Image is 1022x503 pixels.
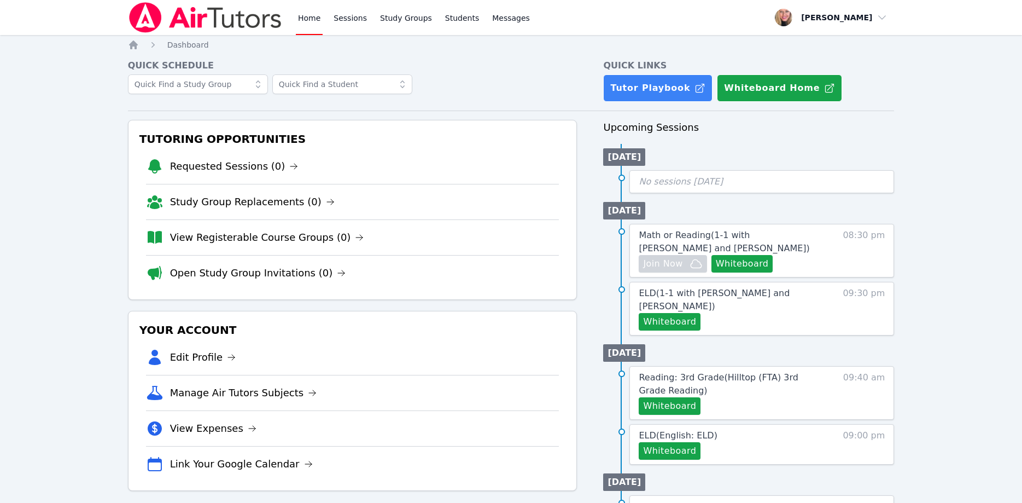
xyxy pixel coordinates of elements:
li: [DATE] [603,344,645,362]
a: Open Study Group Invitations (0) [170,265,346,281]
span: Math or Reading ( 1-1 with [PERSON_NAME] and [PERSON_NAME] ) [639,230,809,253]
a: Link Your Google Calendar [170,456,313,472]
button: Whiteboard Home [717,74,842,102]
a: Tutor Playbook [603,74,713,102]
span: 09:40 am [843,371,885,415]
a: ELD(1-1 with [PERSON_NAME] and [PERSON_NAME]) [639,287,823,313]
span: Reading: 3rd Grade ( Hilltop (FTA) 3rd Grade Reading ) [639,372,798,396]
input: Quick Find a Study Group [128,74,268,94]
button: Join Now [639,255,706,273]
a: Requested Sessions (0) [170,159,299,174]
button: Whiteboard [639,442,700,460]
span: 09:30 pm [843,287,885,331]
a: Reading: 3rd Grade(Hilltop (FTA) 3rd Grade Reading) [639,371,823,397]
span: ELD ( English: ELD ) [639,430,717,441]
nav: Breadcrumb [128,39,895,50]
li: [DATE] [603,202,645,219]
a: View Registerable Course Groups (0) [170,230,364,245]
img: Air Tutors [128,2,283,33]
a: Study Group Replacements (0) [170,194,335,210]
span: 08:30 pm [843,229,885,273]
button: Whiteboard [639,397,700,415]
a: View Expenses [170,421,256,436]
h3: Tutoring Opportunities [137,129,568,149]
li: [DATE] [603,473,645,491]
h3: Upcoming Sessions [603,120,894,135]
button: Whiteboard [639,313,700,331]
h4: Quick Links [603,59,894,72]
span: 09:00 pm [843,429,885,460]
a: Dashboard [167,39,209,50]
button: Whiteboard [711,255,773,273]
a: ELD(English: ELD) [639,429,717,442]
a: Manage Air Tutors Subjects [170,385,317,401]
span: No sessions [DATE] [639,176,723,187]
span: Dashboard [167,41,209,49]
a: Edit Profile [170,350,236,365]
h4: Quick Schedule [128,59,577,72]
input: Quick Find a Student [272,74,412,94]
h3: Your Account [137,320,568,340]
span: Messages [492,13,530,24]
span: ELD ( 1-1 with [PERSON_NAME] and [PERSON_NAME] ) [639,288,790,311]
a: Math or Reading(1-1 with [PERSON_NAME] and [PERSON_NAME]) [639,229,823,255]
span: Join Now [643,257,682,270]
li: [DATE] [603,148,645,166]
